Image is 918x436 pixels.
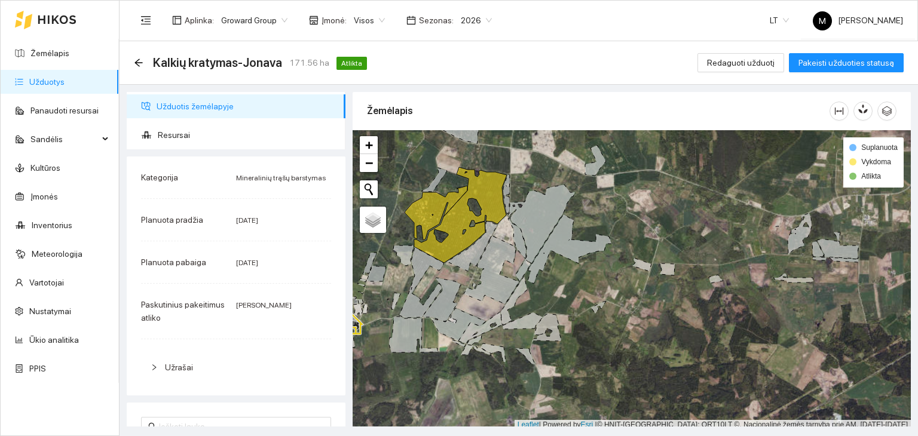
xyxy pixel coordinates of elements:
[30,106,99,115] a: Panaudoti resursai
[461,11,492,29] span: 2026
[419,14,454,27] span: Sezonas :
[29,77,65,87] a: Užduotys
[697,58,784,67] a: Redaguoti užduotį
[322,14,347,27] span: Įmonė :
[354,11,385,29] span: Visos
[140,15,151,26] span: menu-fold
[148,422,157,431] span: search
[861,143,898,152] span: Suplanuota
[141,300,225,323] span: Paskutinius pakeitimus atliko
[30,163,60,173] a: Kultūros
[157,94,336,118] span: Užduotis žemėlapyje
[29,335,79,345] a: Ūkio analitika
[134,58,143,68] div: Atgal
[515,420,911,430] div: | Powered by © HNIT-[GEOGRAPHIC_DATA]; ORT10LT ©, Nacionalinė žemės tarnyba prie AM, [DATE]-[DATE]
[30,48,69,58] a: Žemėlapis
[518,420,539,429] a: Leaflet
[32,249,82,259] a: Meteorologija
[32,220,72,230] a: Inventorius
[360,207,386,233] a: Layers
[861,158,891,166] span: Vykdoma
[236,259,258,267] span: [DATE]
[165,363,193,372] span: Užrašai
[697,53,784,72] button: Redaguoti užduotį
[134,58,143,67] span: arrow-left
[309,16,319,25] span: shop
[134,8,158,32] button: menu-fold
[151,364,158,371] span: right
[595,420,597,429] span: |
[158,123,336,147] span: Resursai
[813,16,903,25] span: [PERSON_NAME]
[289,56,329,69] span: 171.56 ha
[236,301,292,309] span: [PERSON_NAME]
[153,53,282,72] span: Kalkių kratymas-Jonava
[830,106,848,116] span: column-width
[819,11,826,30] span: M
[29,278,64,287] a: Vartotojai
[789,53,904,72] button: Pakeisti užduoties statusą
[360,180,378,198] button: Initiate a new search
[367,94,830,128] div: Žemėlapis
[141,354,331,381] div: Užrašai
[29,306,71,316] a: Nustatymai
[406,16,416,25] span: calendar
[360,154,378,172] a: Zoom out
[172,16,182,25] span: layout
[30,127,99,151] span: Sandėlis
[141,257,206,267] span: Planuota pabaiga
[336,57,367,70] span: Atlikta
[29,364,46,373] a: PPIS
[159,420,324,433] input: Ieškoti lauko
[236,216,258,225] span: [DATE]
[360,136,378,154] a: Zoom in
[830,102,849,121] button: column-width
[798,56,894,69] span: Pakeisti užduoties statusą
[861,172,881,180] span: Atlikta
[365,155,373,170] span: −
[30,192,58,201] a: Įmonės
[770,11,789,29] span: LT
[236,174,326,182] span: Mineralinių trąšų barstymas
[141,215,203,225] span: Planuota pradžia
[365,137,373,152] span: +
[221,11,287,29] span: Groward Group
[141,173,178,182] span: Kategorija
[185,14,214,27] span: Aplinka :
[707,56,775,69] span: Redaguoti užduotį
[581,420,593,429] a: Esri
